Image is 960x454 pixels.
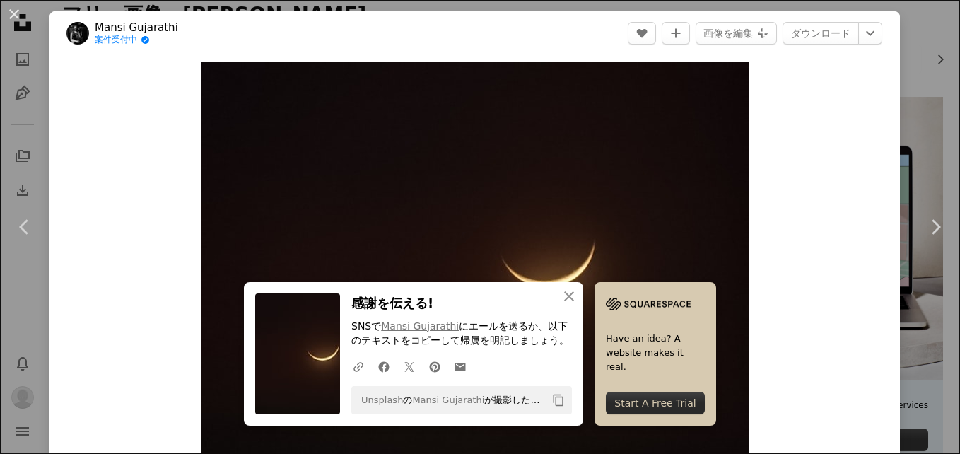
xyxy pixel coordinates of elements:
div: Start A Free Trial [606,392,705,414]
img: Mansi Gujarathiのプロフィールを見る [66,22,89,45]
a: 次へ [911,159,960,295]
a: Unsplash [361,395,403,405]
a: Eメールでシェアする [447,352,473,380]
button: 画像を編集 [696,22,777,45]
a: Mansi Gujarathi [412,395,484,405]
a: Mansi Gujarathi [381,320,459,332]
a: Mansi Gujarathi [95,21,178,35]
a: Facebookでシェアする [371,352,397,380]
a: Pinterestでシェアする [422,352,447,380]
button: いいね！ [628,22,656,45]
p: SNSで にエールを送るか、以下のテキストをコピーして帰属を明記しましょう。 [351,320,572,348]
img: file-1705255347840-230a6ab5bca9image [606,293,691,315]
h3: 感謝を伝える! [351,293,572,314]
button: ダウンロードサイズを選択してください [858,22,882,45]
span: Have an idea? A website makes it real. [606,332,705,374]
a: Have an idea? A website makes it real.Start A Free Trial [595,282,716,426]
a: 案件受付中 [95,35,178,46]
button: クリップボードにコピーする [546,388,570,412]
span: の が撮影した写真 [354,389,546,412]
a: ダウンロード [783,22,859,45]
a: Twitterでシェアする [397,352,422,380]
button: コレクションに追加する [662,22,690,45]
